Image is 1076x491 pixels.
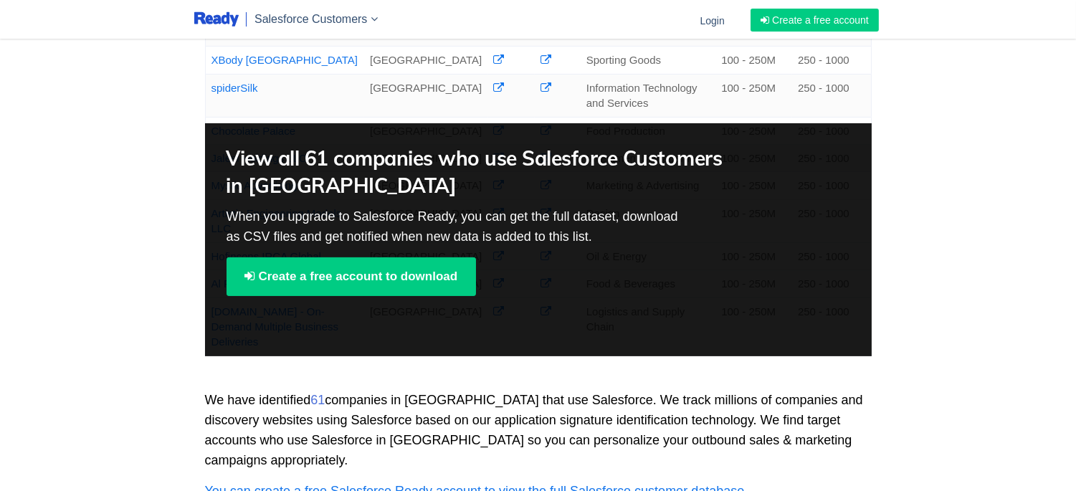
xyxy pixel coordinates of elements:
[700,15,724,27] span: Login
[364,117,487,144] td: [GEOGRAPHIC_DATA]
[792,74,871,117] td: 250 - 1000
[211,54,358,66] a: XBody [GEOGRAPHIC_DATA]
[715,47,792,74] td: 100 - 250M
[792,117,871,144] td: 250 - 1000
[205,390,872,470] p: We have identified companies in [GEOGRAPHIC_DATA] that use Salesforce. We track millions of compa...
[715,117,792,144] td: 100 - 250M
[310,393,325,407] strong: 61
[581,74,715,117] td: Information Technology and Services
[691,2,733,39] a: Login
[194,11,239,29] img: logo
[751,9,879,32] a: Create a free account
[227,145,738,199] h2: View all 61 companies who use Salesforce Customers in [GEOGRAPHIC_DATA]
[211,11,358,38] a: The Box Self Storage Services LLC
[715,74,792,117] td: 100 - 250M
[364,74,487,117] td: [GEOGRAPHIC_DATA]
[227,257,477,296] a: Create a free account to download
[211,82,258,94] a: spiderSilk
[792,47,871,74] td: 250 - 1000
[581,47,715,74] td: Sporting Goods
[364,47,487,74] td: [GEOGRAPHIC_DATA]
[254,13,367,25] span: Salesforce Customers
[581,117,715,144] td: Food Production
